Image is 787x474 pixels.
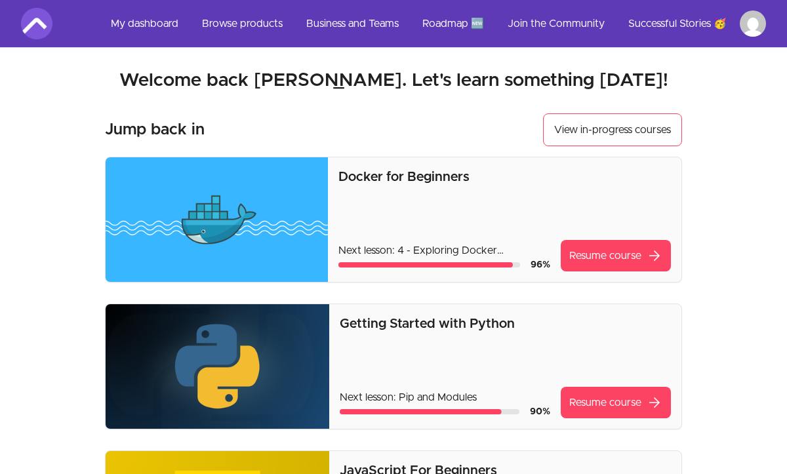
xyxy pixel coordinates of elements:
img: Product image for Docker for Beginners [106,157,328,282]
a: View in-progress courses [543,113,682,146]
a: Roadmap 🆕 [412,8,494,39]
a: Browse products [192,8,293,39]
p: Next lesson: 4 - Exploring Docker Dashboard [338,243,550,258]
a: Business and Teams [296,8,409,39]
span: 96 % [531,260,550,269]
div: Course progress [340,409,519,414]
h3: Jump back in [105,119,205,140]
nav: Main [100,8,766,39]
a: Join the Community [497,8,615,39]
p: Getting Started with Python [340,315,671,333]
img: Amigoscode logo [21,8,52,39]
img: Product image for Getting Started with Python [106,304,329,429]
span: arrow_forward [647,395,662,410]
a: Resume coursearrow_forward [561,240,671,271]
img: Profile image for Carlito Bowers [740,10,766,37]
p: Docker for Beginners [338,168,671,186]
div: Course progress [338,262,520,267]
span: arrow_forward [647,248,662,264]
a: My dashboard [100,8,189,39]
p: Next lesson: Pip and Modules [340,389,550,405]
span: 90 % [530,407,550,416]
a: Resume coursearrow_forward [561,387,671,418]
a: Successful Stories 🥳 [618,8,737,39]
h2: Welcome back [PERSON_NAME]. Let's learn something [DATE]! [21,69,766,92]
